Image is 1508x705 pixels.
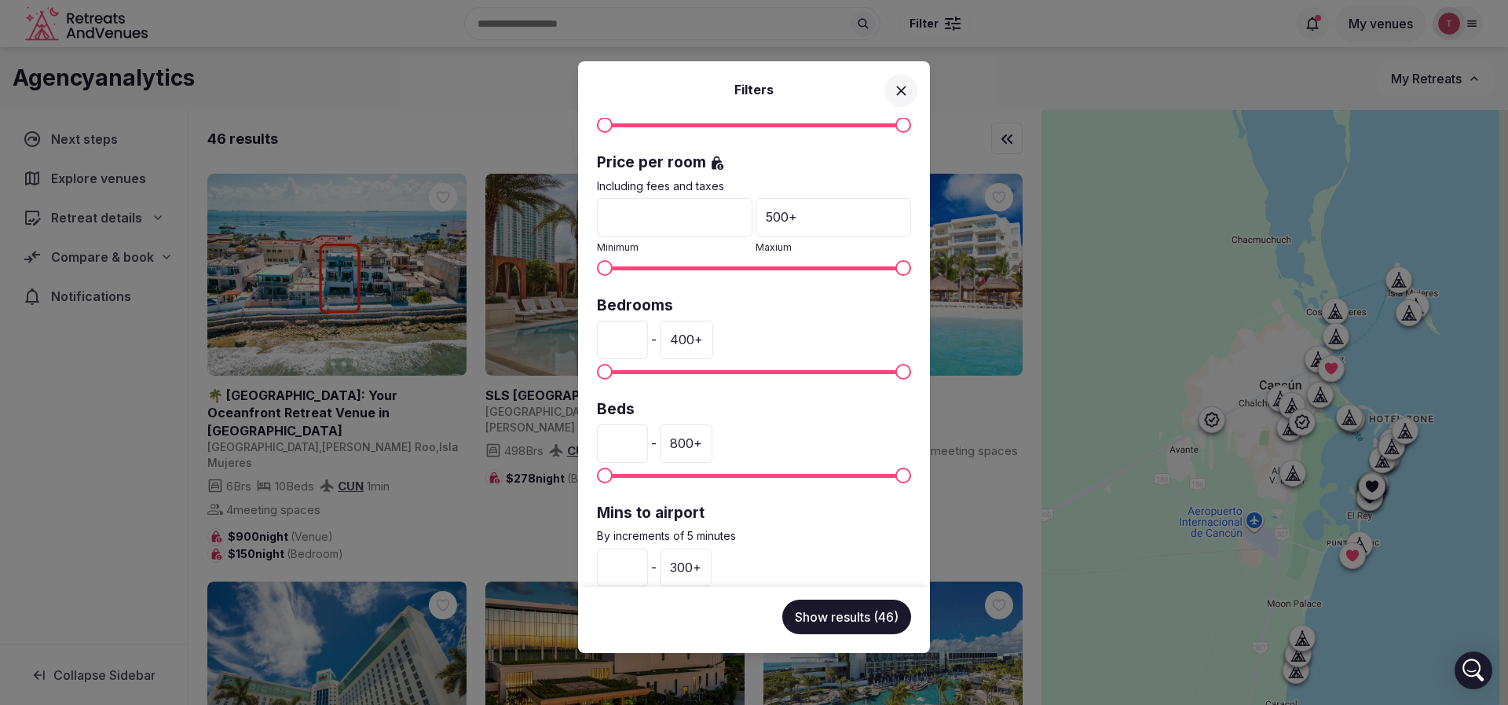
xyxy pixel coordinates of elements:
[597,178,911,194] p: Including fees and taxes
[660,424,712,462] div: 800 +
[660,549,712,586] div: 300 +
[1455,652,1492,689] div: Open Intercom Messenger
[597,399,911,420] label: Beds
[660,321,713,358] div: 400 +
[597,241,639,253] span: Minimum
[651,558,657,577] span: -
[895,117,911,133] span: Maximum
[597,296,911,317] label: Bedrooms
[895,364,911,380] span: Maximum
[756,198,911,236] div: 500 +
[895,260,911,276] span: Maximum
[756,241,792,253] span: Maxium
[597,468,613,483] span: Minimum
[597,117,613,133] span: Minimum
[651,330,657,349] span: -
[597,528,911,544] p: By increments of 5 minutes
[597,503,911,524] label: Mins to airport
[895,468,911,483] span: Maximum
[597,152,911,174] label: Price per room
[782,600,911,634] button: Show results (46)
[597,80,911,99] h2: Filters
[597,364,613,380] span: Minimum
[651,434,657,453] span: -
[597,260,613,276] span: Minimum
